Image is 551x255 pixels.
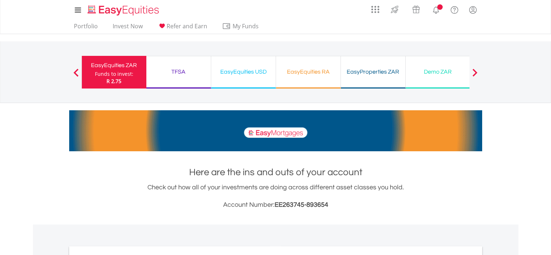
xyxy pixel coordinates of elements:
a: Refer and Earn [155,22,210,34]
a: Home page [85,2,162,16]
button: Next [468,72,482,79]
span: My Funds [222,21,270,31]
span: R 2.75 [107,78,121,85]
div: Check out how all of your investments are doing across different asset classes you hold. [69,182,482,210]
div: Demo ZAR [410,67,466,77]
span: EE263745-893654 [275,201,328,208]
a: Vouchers [405,2,427,15]
a: Invest Now [110,22,146,34]
div: EasyEquities ZAR [86,60,142,70]
button: Previous [69,72,83,79]
img: thrive-v2.svg [389,4,401,15]
h1: Here are the ins and outs of your account [69,166,482,179]
img: vouchers-v2.svg [410,4,422,15]
img: EasyMortage Promotion Banner [69,110,482,151]
div: EasyEquities RA [280,67,336,77]
a: FAQ's and Support [445,2,464,16]
div: EasyProperties ZAR [345,67,401,77]
div: EasyEquities USD [216,67,271,77]
img: EasyEquities_Logo.png [86,4,162,16]
a: Notifications [427,2,445,16]
span: Refer and Earn [167,22,207,30]
h3: Account Number: [69,200,482,210]
div: TFSA [151,67,206,77]
img: grid-menu-icon.svg [371,5,379,13]
a: AppsGrid [367,2,384,13]
a: My Profile [464,2,482,18]
a: Portfolio [71,22,101,34]
div: Funds to invest: [95,70,133,78]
